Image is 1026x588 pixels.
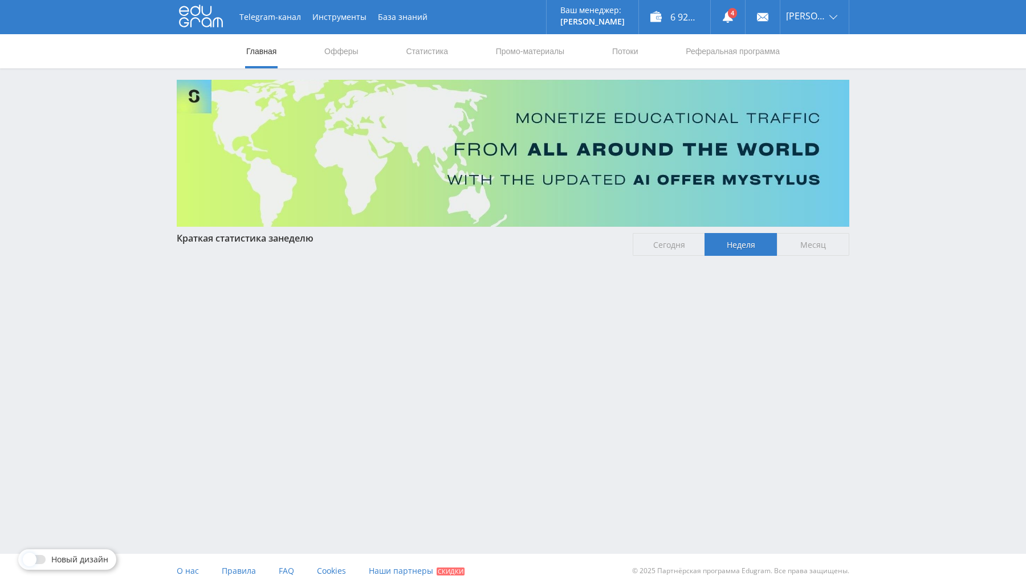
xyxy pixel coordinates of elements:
[685,34,781,68] a: Реферальная программа
[611,34,640,68] a: Потоки
[177,565,199,576] span: О нас
[519,554,849,588] div: © 2025 Партнёрская программа Edugram. Все права защищены.
[560,6,625,15] p: Ваш менеджер:
[786,11,826,21] span: [PERSON_NAME]
[633,233,705,256] span: Сегодня
[317,554,346,588] a: Cookies
[222,554,256,588] a: Правила
[245,34,278,68] a: Главная
[222,565,256,576] span: Правила
[177,554,199,588] a: О нас
[177,80,849,227] img: Banner
[317,565,346,576] span: Cookies
[405,34,449,68] a: Статистика
[560,17,625,26] p: [PERSON_NAME]
[323,34,360,68] a: Офферы
[437,567,465,575] span: Скидки
[495,34,565,68] a: Промо-материалы
[705,233,777,256] span: Неделя
[777,233,849,256] span: Месяц
[279,554,294,588] a: FAQ
[177,233,621,243] div: Краткая статистика за
[278,232,313,244] span: неделю
[51,555,108,564] span: Новый дизайн
[369,554,465,588] a: Наши партнеры Скидки
[279,565,294,576] span: FAQ
[369,565,433,576] span: Наши партнеры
